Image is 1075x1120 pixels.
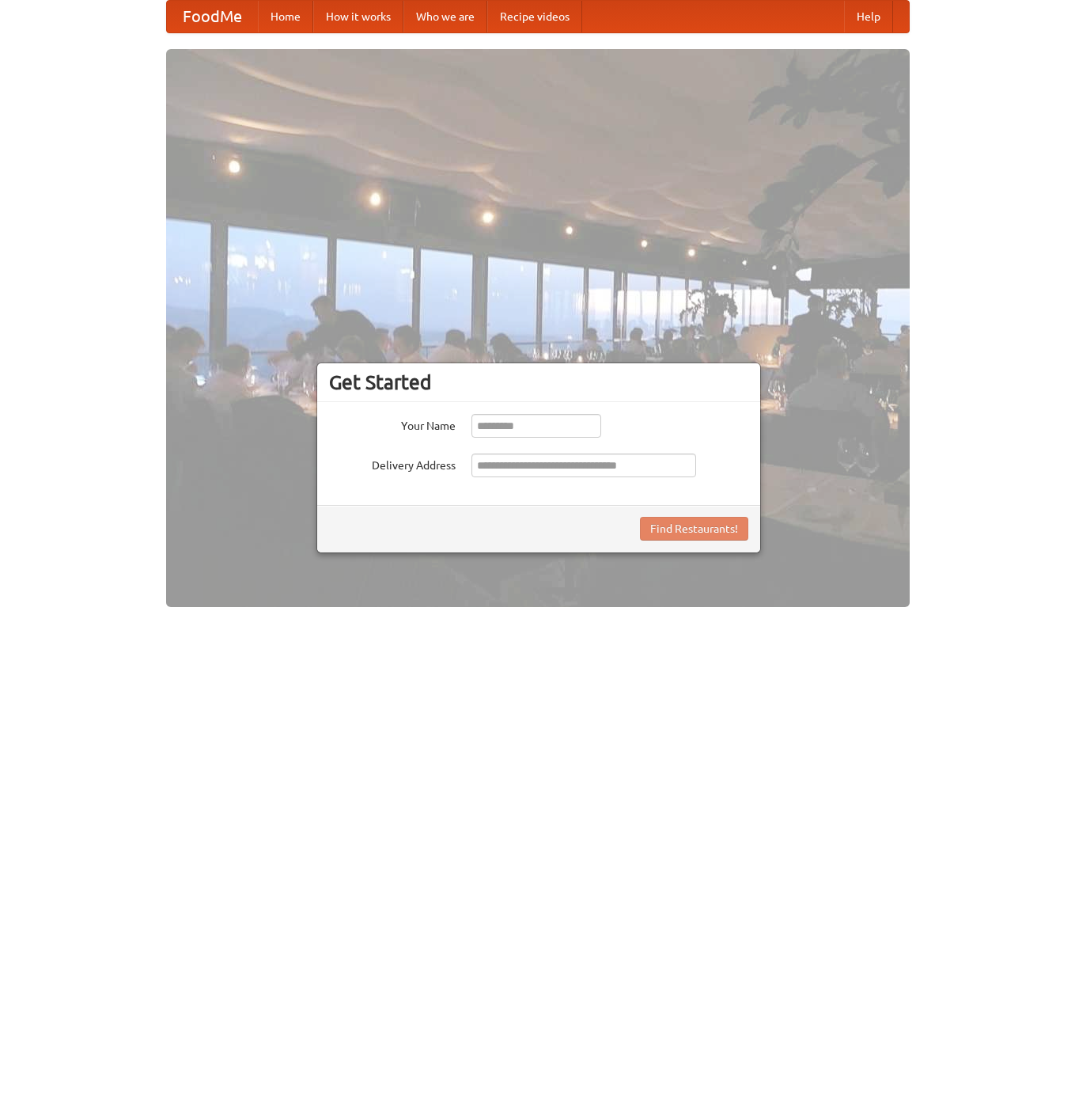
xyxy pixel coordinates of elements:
[167,1,258,32] a: FoodMe
[403,1,487,32] a: Who we are
[258,1,313,32] a: Home
[313,1,403,32] a: How it works
[640,517,748,541] button: Find Restaurants!
[329,454,456,473] label: Delivery Address
[844,1,893,32] a: Help
[329,414,456,434] label: Your Name
[329,370,748,394] h3: Get Started
[487,1,582,32] a: Recipe videos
